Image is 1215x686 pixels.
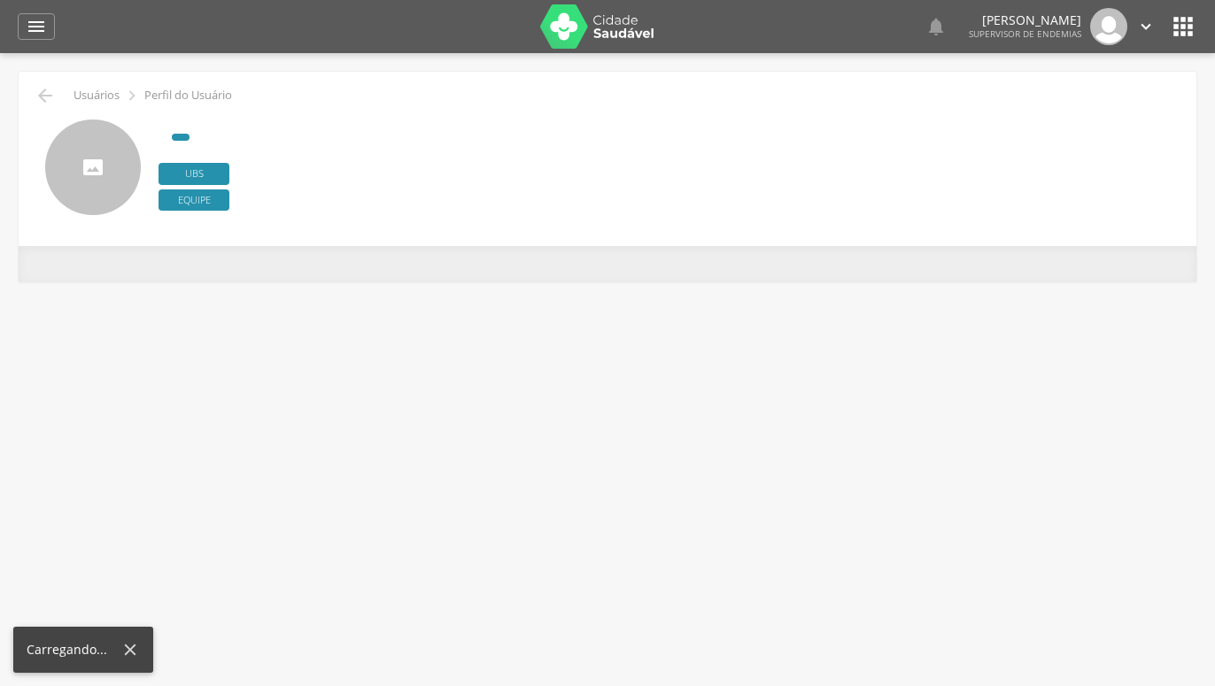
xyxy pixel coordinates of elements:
[35,85,56,106] i: Voltar
[1136,8,1156,45] a: 
[27,641,120,659] div: Carregando...
[969,14,1081,27] p: [PERSON_NAME]
[1136,17,1156,36] i: 
[159,163,229,185] span: Ubs
[26,16,47,37] i: 
[1169,12,1197,41] i: 
[925,16,947,37] i: 
[74,89,120,103] p: Usuários
[969,27,1081,40] span: Supervisor de Endemias
[18,13,55,40] a: 
[925,8,947,45] a: 
[122,86,142,105] i: 
[144,89,232,103] p: Perfil do Usuário
[159,189,229,212] span: Equipe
